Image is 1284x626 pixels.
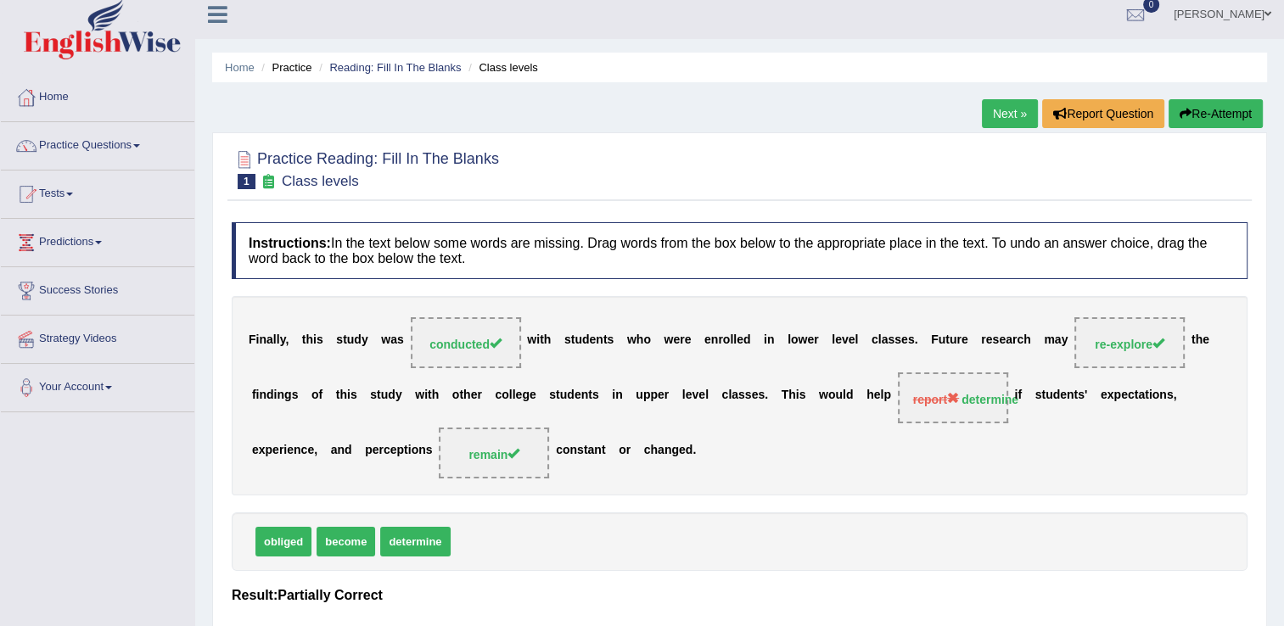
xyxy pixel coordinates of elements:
b: e [874,388,881,402]
b: e [704,333,711,347]
b: o [643,333,651,347]
b: w [798,333,807,347]
b: t [1145,388,1149,402]
b: i [274,388,278,402]
b: . [765,388,768,402]
b: y [1061,333,1068,347]
b: n [277,388,284,402]
b: n [259,333,266,347]
b: n [1067,388,1074,402]
b: c [1017,333,1023,347]
b: n [664,444,672,457]
b: e [530,388,536,402]
a: Home [1,74,194,116]
b: h [463,388,471,402]
b: y [395,388,402,402]
button: Report Question [1042,99,1164,128]
b: p [883,388,891,402]
b: e [698,388,705,402]
b: f [1018,388,1022,402]
b: , [285,333,289,347]
b: n [767,333,775,347]
b: s [894,333,901,347]
b: o [563,444,570,457]
b: r [1012,333,1017,347]
b: a [882,333,889,347]
b: a [1138,388,1145,402]
b: e [589,333,596,347]
b: o [723,333,731,347]
b: l [705,388,709,402]
b: v [842,333,849,347]
b: h [650,444,658,457]
b: c [556,444,563,457]
li: Practice [257,59,311,75]
b: e [673,333,680,347]
small: Class levels [282,173,359,189]
b: d [846,388,854,402]
small: Exam occurring question [260,174,278,190]
b: c [495,388,502,402]
b: s [888,333,894,347]
b: Instructions: [249,236,331,250]
b: d [567,388,575,402]
b: r [680,333,684,347]
b: c [721,388,728,402]
b: i [313,333,317,347]
b: u [575,333,582,347]
b: p [365,444,373,457]
b: t [945,333,950,347]
b: i [256,388,260,402]
b: w [381,333,390,347]
b: l [832,333,835,347]
b: o [502,388,509,402]
b: s [397,333,404,347]
b: i [1014,388,1018,402]
b: s [1035,388,1042,402]
b: x [259,444,266,457]
b: e [287,444,294,457]
b: l [880,388,883,402]
b: r [814,333,818,347]
b: n [711,333,719,347]
b: e [307,444,314,457]
b: l [730,333,733,347]
b: r [626,444,631,457]
b: t [556,388,560,402]
b: a [587,444,594,457]
b: r [956,333,961,347]
b: e [901,333,908,347]
b: s [336,333,343,347]
b: d [266,388,274,402]
b: d [743,333,751,347]
b: s [799,388,806,402]
h4: In the text below some words are missing. Drag words from the box below to the appropriate place ... [232,222,1248,279]
b: s [426,444,433,457]
b: i [347,388,350,402]
b: e [390,444,397,457]
b: . [692,444,696,457]
b: s [564,333,571,347]
a: Success Stories [1,267,194,310]
b: s [350,388,357,402]
b: u [347,333,355,347]
b: l [855,333,858,347]
b: e [516,388,523,402]
b: e [999,333,1006,347]
b: l [733,333,737,347]
b: c [1128,388,1135,402]
b: u [560,388,568,402]
b: s [549,388,556,402]
b: n [259,388,266,402]
h2: Practice Reading: Fill In The Blanks [232,147,499,189]
li: Class levels [464,59,538,75]
b: u [950,333,957,347]
b: a [658,444,664,457]
b: a [1055,333,1062,347]
b: d [345,444,352,457]
b: c [644,444,651,457]
b: h [1023,333,1031,347]
b: , [1174,388,1177,402]
b: n [596,333,603,347]
b: w [627,333,636,347]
